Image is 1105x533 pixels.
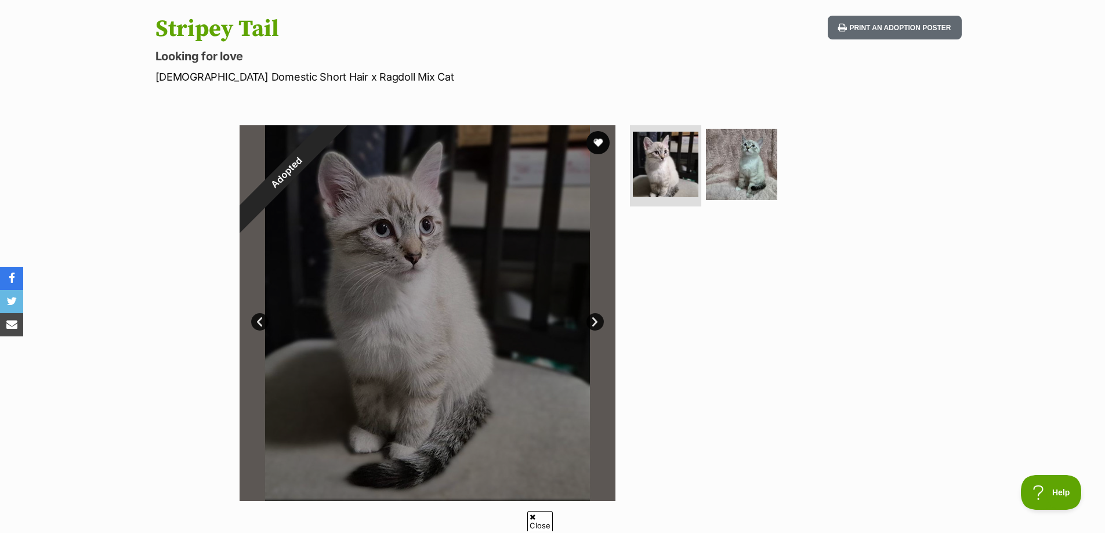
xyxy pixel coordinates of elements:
a: Prev [251,313,269,331]
div: Adopted [213,99,360,245]
p: [DEMOGRAPHIC_DATA] Domestic Short Hair x Ragdoll Mix Cat [155,69,646,85]
h1: Stripey Tail [155,16,646,42]
span: Close [527,511,553,531]
iframe: Help Scout Beacon - Open [1021,475,1082,510]
button: favourite [586,131,610,154]
img: Photo of Stripey Tail [706,129,777,200]
img: Photo of Stripey Tail [633,132,698,197]
button: Print an adoption poster [828,16,961,39]
a: Next [586,313,604,331]
p: Looking for love [155,48,646,64]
